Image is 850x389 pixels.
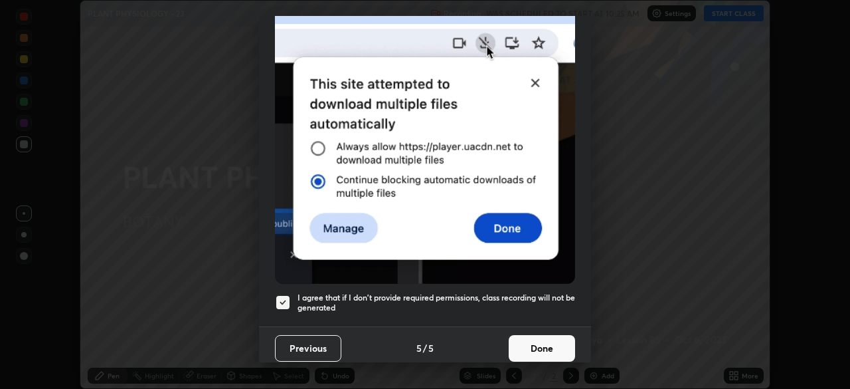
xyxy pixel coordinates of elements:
button: Done [509,335,575,362]
h4: / [423,341,427,355]
button: Previous [275,335,341,362]
h4: 5 [416,341,422,355]
h4: 5 [428,341,434,355]
h5: I agree that if I don't provide required permissions, class recording will not be generated [297,293,575,313]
